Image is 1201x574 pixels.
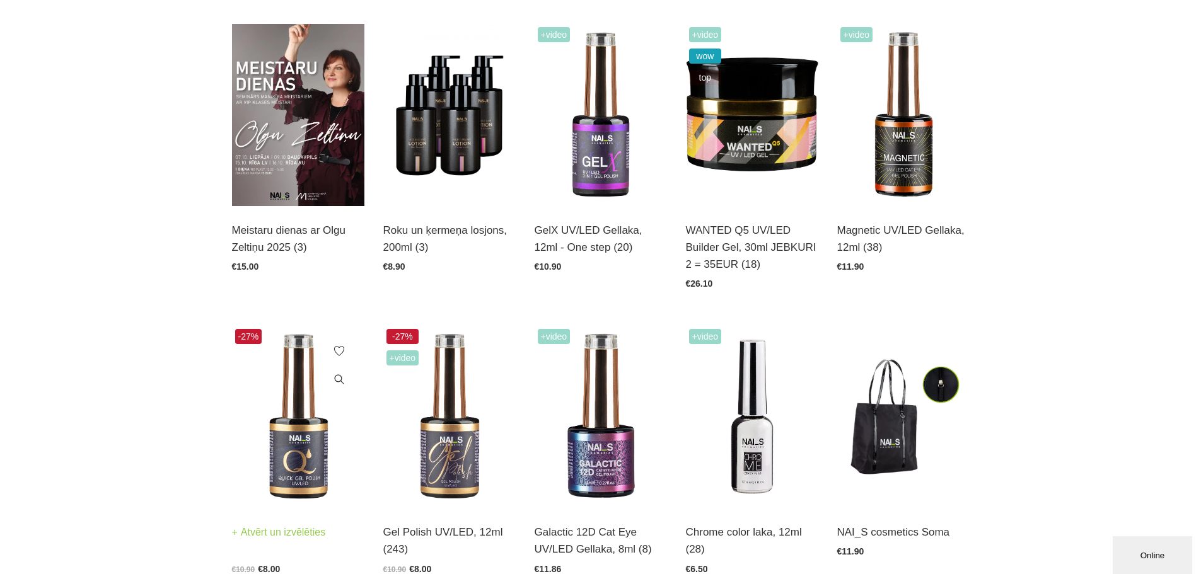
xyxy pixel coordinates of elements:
[383,261,405,272] span: €8.90
[686,524,818,558] a: Chrome color laka, 12ml (28)
[686,222,818,273] a: WANTED Q5 UV/LED Builder Gel, 30ml JEBKURI 2 = 35EUR (18)
[535,564,562,574] span: €11.86
[689,49,722,64] span: wow
[538,27,571,42] span: +Video
[837,546,864,556] span: €11.90
[232,524,326,541] a: Atvērt un izvēlēties
[686,326,818,508] img: Paredzēta hromēta jeb spoguļspīduma efekta veidošanai uz pilnas naga plātnes vai atsevišķiem diza...
[686,564,708,574] span: €6.50
[232,222,364,256] a: Meistaru dienas ar Olgu Zeltiņu 2025 (3)
[837,524,970,541] a: NAI_S cosmetics Soma
[837,222,970,256] a: Magnetic UV/LED Gellaka, 12ml (38)
[235,329,262,344] span: -27%
[837,261,864,272] span: €11.90
[409,564,431,574] span: €8.00
[837,326,970,508] img: Ērta, eleganta, izturīga soma ar NAI_S cosmetics logo.Izmērs: 38 x 46 x 14 cm...
[383,524,516,558] a: Gel Polish UV/LED, 12ml (243)
[686,24,818,206] img: Gels WANTED NAILS cosmetics tehniķu komanda ir radījusi gelu, kas ilgi jau ir katra meistara mekl...
[383,24,516,206] img: BAROJOŠS roku un ķermeņa LOSJONSBALI COCONUT barojošs roku un ķermeņa losjons paredzēts jebkura t...
[386,329,419,344] span: -27%
[837,24,970,206] img: Ilgnoturīga gellaka, kas sastāv no metāla mikrodaļiņām, kuras īpaša magnēta ietekmē var pārvērst ...
[535,261,562,272] span: €10.90
[232,24,364,206] img: ✨ Meistaru dienas ar Olgu Zeltiņu 2025 ✨RUDENS / Seminārs manikīra meistariemLiepāja – 7. okt., v...
[840,27,873,42] span: +Video
[689,329,722,344] span: +Video
[258,564,280,574] span: €8.00
[383,222,516,256] a: Roku un ķermeņa losjons, 200ml (3)
[686,278,713,289] span: €26.10
[383,565,407,574] span: €10.90
[1113,534,1195,574] iframe: chat widget
[386,350,419,365] span: +Video
[535,326,667,508] img: Daudzdimensionāla magnētiskā gellaka, kas satur smalkas, atstarojošas hroma daļiņas. Ar īpaša mag...
[383,326,516,508] img: Ilgnoturīga, intensīvi pigmentēta gellaka. Viegli klājas, lieliski žūst, nesaraujas, neatkāpjas n...
[535,24,667,206] img: Trīs vienā - bāze, tonis, tops (trausliem nagiem vēlams papildus lietot bāzi). Ilgnoturīga un int...
[689,70,722,85] span: top
[689,27,722,42] span: +Video
[535,222,667,256] a: GelX UV/LED Gellaka, 12ml - One step (20)
[538,329,571,344] span: +Video
[535,524,667,558] a: Galactic 12D Cat Eye UV/LED Gellaka, 8ml (8)
[232,326,364,508] img: Ātri, ērti un vienkārši!Intensīvi pigmentēta gellaka, kas perfekti klājas arī vienā slānī, tādā v...
[232,565,255,574] span: €10.90
[232,261,259,272] span: €15.00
